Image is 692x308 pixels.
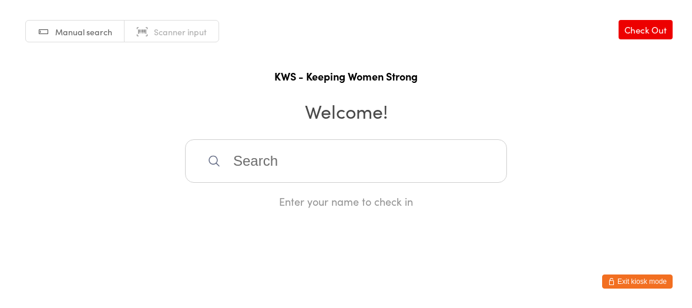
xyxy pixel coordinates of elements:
[619,20,673,39] a: Check Out
[154,26,207,38] span: Scanner input
[12,98,680,124] h2: Welcome!
[185,194,507,209] div: Enter your name to check in
[55,26,112,38] span: Manual search
[185,139,507,183] input: Search
[12,69,680,83] h1: KWS - Keeping Women Strong
[602,274,673,289] button: Exit kiosk mode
